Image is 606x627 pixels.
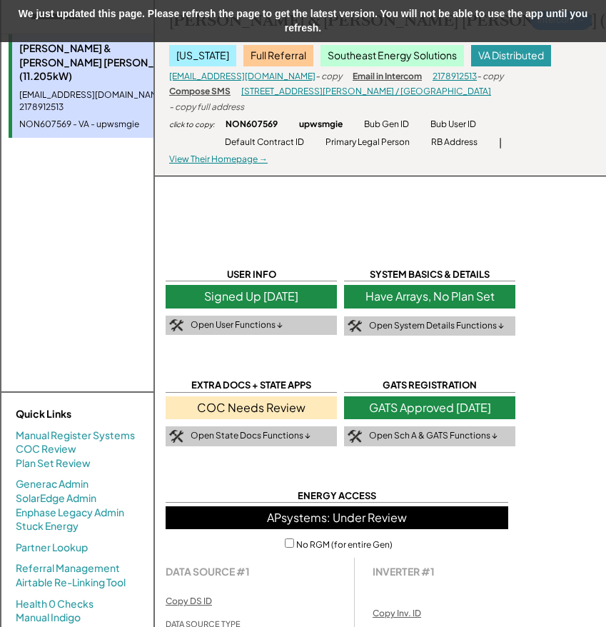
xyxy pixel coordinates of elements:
div: View Their Homepage → [169,154,268,166]
div: RB Address [431,136,478,149]
div: GATS REGISTRATION [344,378,515,392]
a: Partner Lookup [16,541,88,555]
div: upwsmgie [299,119,343,131]
div: SYSTEM BASICS & DETAILS [344,268,515,281]
div: INVERTER #1 [373,565,435,578]
div: Southeast Energy Solutions [320,45,464,66]
strong: DATA SOURCE #1 [166,565,250,578]
a: Generac Admin [16,477,89,491]
div: NON607569 [226,119,278,131]
a: Stuck Energy [16,519,79,533]
div: VA Distributed [471,45,551,66]
div: APsystems: Under Review [166,506,508,529]
div: - copy [315,71,342,83]
div: - copy full address [169,101,244,114]
a: Manual Register Systems [16,428,135,443]
div: GATS Approved [DATE] [344,396,515,419]
a: [STREET_ADDRESS][PERSON_NAME] / [GEOGRAPHIC_DATA] [241,86,491,96]
div: Bub Gen ID [364,119,409,131]
div: Email in Intercom [353,71,422,83]
div: Open Sch A & GATS Functions ↓ [369,430,498,442]
div: Have Arrays, No Plan Set [344,285,515,308]
div: NON607569 - VA - upwsmgie [19,119,194,131]
a: Health 0 Checks [16,597,94,611]
div: Open State Docs Functions ↓ [191,430,310,442]
div: Bub User ID [430,119,476,131]
a: Airtable Re-Linking Tool [16,576,126,590]
div: - copy [477,71,503,83]
div: Signed Up [DATE] [166,285,337,308]
div: ENERGY ACCESS [166,489,508,503]
div: Open User Functions ↓ [191,319,283,331]
div: [EMAIL_ADDRESS][DOMAIN_NAME] - 2178912513 [19,89,194,114]
label: No RGM (for entire Gen) [296,539,393,550]
img: tool-icon.png [169,430,183,443]
img: tool-icon.png [348,430,362,443]
img: tool-icon.png [348,320,362,333]
a: SolarEdge Admin [16,491,96,506]
div: Full Referral [243,45,313,66]
a: Manual Indigo [16,611,81,625]
a: Plan Set Review [16,456,91,471]
a: [EMAIL_ADDRESS][DOMAIN_NAME] [169,71,315,81]
div: Open System Details Functions ↓ [369,320,504,332]
div: Compose SMS [169,86,231,98]
div: USER INFO [166,268,337,281]
div: | [499,136,502,150]
div: Copy DS ID [166,596,212,608]
a: 2178912513 [433,71,477,81]
a: COC Review [16,442,76,456]
div: click to copy: [169,119,215,129]
div: Copy Inv. ID [373,608,421,620]
div: Quick Links [16,407,158,421]
div: Primary Legal Person [325,136,410,149]
a: Referral Management [16,561,120,576]
div: [US_STATE] [169,45,236,66]
a: Enphase Legacy Admin [16,506,124,520]
img: tool-icon.png [169,319,183,332]
div: [PERSON_NAME] & [PERSON_NAME] [PERSON_NAME] (11.205kW) [19,41,194,84]
div: EXTRA DOCS + STATE APPS [166,378,337,392]
div: Default Contract ID [225,136,304,149]
div: COC Needs Review [166,396,337,419]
